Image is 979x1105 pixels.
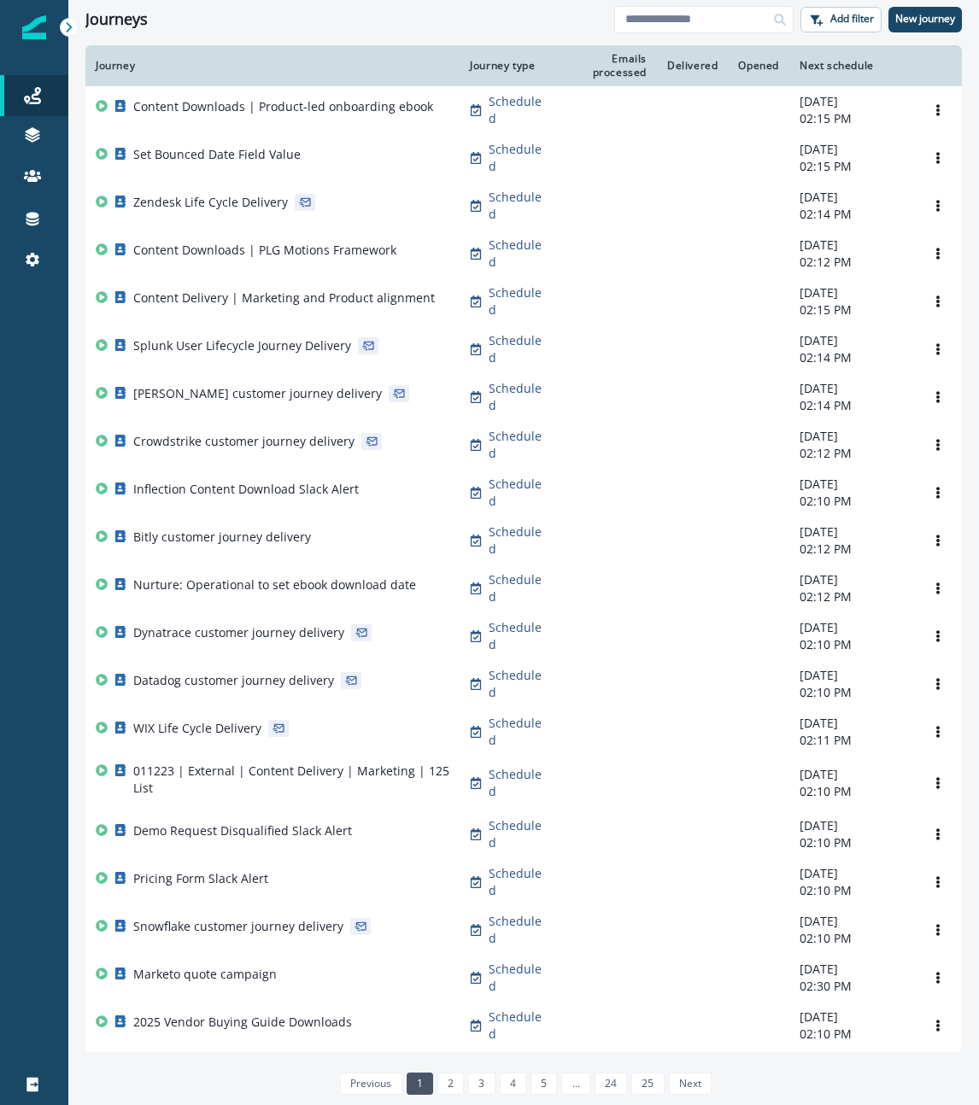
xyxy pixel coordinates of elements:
p: 02:10 PM [800,882,904,899]
p: 02:14 PM [800,397,904,414]
p: [DATE] [800,961,904,978]
p: 02:10 PM [800,493,904,510]
p: Bitly customer journey delivery [133,529,311,546]
p: 02:15 PM [800,110,904,127]
a: Bitly customer journey deliveryScheduled-[DATE]02:12 PMOptions [85,517,962,564]
a: Page 3 [468,1073,495,1095]
p: [DATE] [800,913,904,930]
p: Content Downloads | PLG Motions Framework [133,242,396,259]
button: Options [924,193,952,219]
p: Scheduled [489,961,547,995]
a: Snowflake customer journey deliveryScheduled-[DATE]02:10 PMOptions [85,906,962,954]
button: Options [924,432,952,458]
p: Scheduled [489,93,547,127]
p: Nurture: Operational to set ebook download date [133,576,416,593]
p: 02:10 PM [800,1026,904,1043]
button: Options [924,1013,952,1038]
div: Delivered [667,59,718,73]
p: [DATE] [800,667,904,684]
a: Inflection Content Download Slack AlertScheduled-[DATE]02:10 PMOptions [85,469,962,517]
p: Scheduled [489,571,547,605]
p: Scheduled [489,476,547,510]
button: Options [924,336,952,362]
p: Scheduled [489,913,547,947]
p: 02:15 PM [800,301,904,319]
p: [DATE] [800,766,904,783]
button: Options [924,289,952,314]
p: Scheduled [489,141,547,175]
button: Options [924,821,952,847]
a: Content Delivery | Marketing and Product alignmentScheduled-[DATE]02:15 PMOptions [85,278,962,325]
h1: Journeys [85,10,148,29]
p: Scheduled [489,1009,547,1043]
p: 011223 | External | Content Delivery | Marketing | 125 List [133,763,449,797]
button: Options [924,719,952,745]
button: Options [924,770,952,796]
p: Scheduled [489,380,547,414]
a: Jump forward [561,1073,589,1095]
div: Journey [96,59,449,73]
a: Content Downloads | PLG Motions FrameworkScheduled-[DATE]02:12 PMOptions [85,230,962,278]
p: Zendesk Life Cycle Delivery [133,194,288,211]
p: [DATE] [800,189,904,206]
p: Scheduled [489,667,547,701]
button: Add filter [800,7,882,32]
p: 02:12 PM [800,254,904,271]
p: Scheduled [489,715,547,749]
p: Demo Request Disqualified Slack Alert [133,822,352,839]
p: Inflection Content Download Slack Alert [133,481,359,498]
a: Dynatrace customer journey deliveryScheduled-[DATE]02:10 PMOptions [85,612,962,660]
button: Options [924,528,952,553]
p: Datadog customer journey delivery [133,672,334,689]
p: [DATE] [800,237,904,254]
p: Scheduled [489,428,547,462]
a: Crowdstrike customer journey deliveryScheduled-[DATE]02:12 PMOptions [85,421,962,469]
a: Demo Request Disqualified Slack AlertScheduled-[DATE]02:10 PMOptions [85,810,962,858]
button: Options [924,97,952,123]
p: Content Downloads | Product-led onboarding ebook [133,98,433,115]
a: [PERSON_NAME] customer journey deliveryScheduled-[DATE]02:14 PMOptions [85,373,962,421]
p: 02:10 PM [800,930,904,947]
a: Page 25 [631,1073,664,1095]
button: Options [924,965,952,991]
p: [DATE] [800,380,904,397]
p: Scheduled [489,332,547,366]
a: Pricing Form Slack AlertScheduled-[DATE]02:10 PMOptions [85,858,962,906]
p: [DATE] [800,619,904,636]
p: Crowdstrike customer journey delivery [133,433,355,450]
a: Splunk User Lifecycle Journey DeliveryScheduled-[DATE]02:14 PMOptions [85,325,962,373]
p: 2025 Vendor Buying Guide Downloads [133,1014,352,1031]
p: [DATE] [800,141,904,158]
div: Journey type [470,59,547,73]
button: Options [924,869,952,895]
p: 02:11 PM [800,732,904,749]
p: Scheduled [489,619,547,653]
p: 02:30 PM [800,978,904,995]
a: Set Bounced Date Field ValueScheduled-[DATE]02:15 PMOptions [85,134,962,182]
p: [DATE] [800,332,904,349]
p: Scheduled [489,237,547,271]
p: [DATE] [800,476,904,493]
button: Options [924,623,952,649]
p: 02:10 PM [800,636,904,653]
p: 02:10 PM [800,684,904,701]
a: Next page [669,1073,712,1095]
button: Options [924,917,952,943]
p: 02:14 PM [800,349,904,366]
p: Dynatrace customer journey delivery [133,624,344,641]
a: Content Delivery | Marketing | PLG Buyer's Guide 2025Scheduled-[DATE]02:10 PMOptions [85,1049,962,1097]
p: 02:10 PM [800,783,904,800]
a: Page 4 [500,1073,526,1095]
p: Snowflake customer journey delivery [133,918,343,935]
p: Content Delivery | Marketing and Product alignment [133,289,435,307]
p: Marketo quote campaign [133,966,277,983]
p: [DATE] [800,523,904,541]
p: Scheduled [489,766,547,800]
p: 02:15 PM [800,158,904,175]
p: New journey [895,13,955,25]
a: Page 2 [437,1073,464,1095]
p: Set Bounced Date Field Value [133,146,301,163]
p: 02:12 PM [800,445,904,462]
p: [DATE] [800,865,904,882]
p: Scheduled [489,817,547,851]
